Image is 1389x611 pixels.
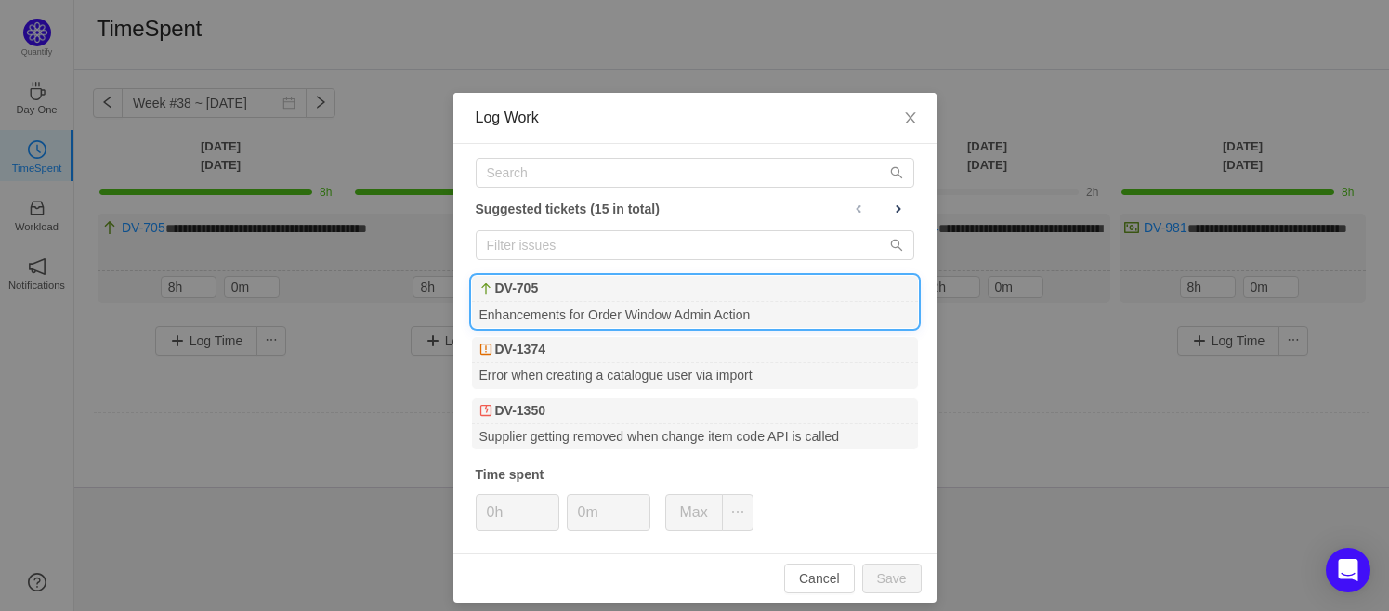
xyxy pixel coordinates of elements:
[495,340,545,359] b: DV-1374
[885,93,937,145] button: Close
[890,166,903,179] i: icon: search
[479,343,492,356] img: Bug - Internal
[495,279,539,298] b: DV-705
[890,239,903,252] i: icon: search
[665,494,723,531] button: Max
[476,108,914,128] div: Log Work
[476,465,914,485] div: Time spent
[476,197,914,221] div: Suggested tickets (15 in total)
[862,564,922,593] button: Save
[784,564,855,593] button: Cancel
[903,110,918,125] i: icon: close
[479,282,492,295] img: Enhancement - Internal
[472,363,918,388] div: Error when creating a catalogue user via import
[1326,548,1370,592] div: Open Intercom Messenger
[476,158,914,188] input: Search
[476,230,914,260] input: Filter issues
[479,404,492,417] img: Defect
[472,302,918,327] div: Enhancements for Order Window Admin Action
[495,401,545,421] b: DV-1350
[472,424,918,449] div: Supplier getting removed when change item code API is called
[722,494,753,531] button: icon: ellipsis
